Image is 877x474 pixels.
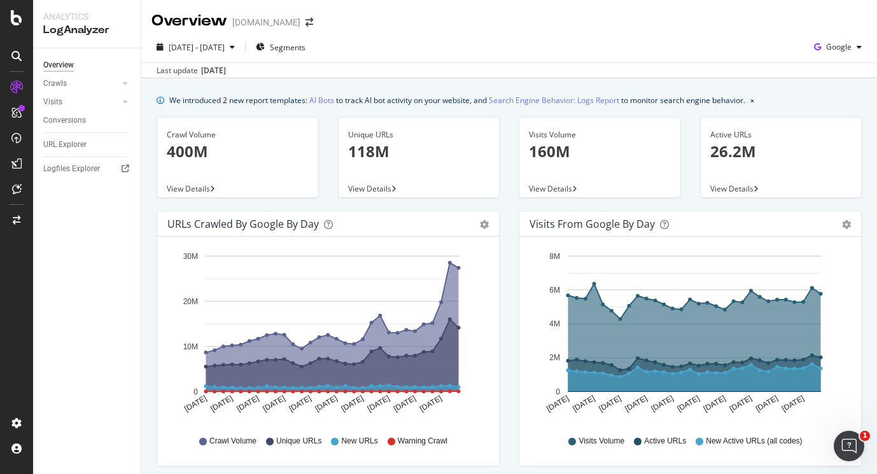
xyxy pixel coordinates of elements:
[834,431,864,461] iframe: Intercom live chat
[702,394,727,414] text: [DATE]
[43,77,67,90] div: Crawls
[43,138,132,151] a: URL Explorer
[43,162,132,176] a: Logfiles Explorer
[157,65,226,76] div: Last update
[43,162,100,176] div: Logfiles Explorer
[167,141,309,162] p: 400M
[644,436,686,447] span: Active URLs
[167,183,210,194] span: View Details
[43,95,119,109] a: Visits
[193,387,198,396] text: 0
[270,42,305,53] span: Segments
[251,37,311,57] button: Segments
[43,59,74,72] div: Overview
[43,23,130,38] div: LogAnalyzer
[43,95,62,109] div: Visits
[706,436,802,447] span: New Active URLs (all codes)
[480,220,489,229] div: gear
[167,218,319,230] div: URLs Crawled by Google by day
[489,94,619,107] a: Search Engine Behavior: Logs Report
[549,252,560,261] text: 8M
[201,65,226,76] div: [DATE]
[169,94,745,107] div: We introduced 2 new report templates: to track AI bot activity on your website, and to monitor se...
[305,18,313,27] div: arrow-right-arrow-left
[780,394,806,414] text: [DATE]
[341,436,377,447] span: New URLs
[549,319,560,328] text: 4M
[43,138,87,151] div: URL Explorer
[418,394,444,414] text: [DATE]
[348,141,490,162] p: 118M
[183,394,208,414] text: [DATE]
[398,436,447,447] span: Warning Crawl
[624,394,649,414] text: [DATE]
[314,394,339,414] text: [DATE]
[650,394,675,414] text: [DATE]
[167,247,484,424] svg: A chart.
[598,394,623,414] text: [DATE]
[209,436,256,447] span: Crawl Volume
[276,436,321,447] span: Unique URLs
[530,218,655,230] div: Visits from Google by day
[157,94,862,107] div: info banner
[826,41,852,52] span: Google
[676,394,701,414] text: [DATE]
[571,394,596,414] text: [DATE]
[530,247,846,424] svg: A chart.
[860,431,870,441] span: 1
[151,10,227,32] div: Overview
[579,436,624,447] span: Visits Volume
[183,297,198,306] text: 20M
[167,129,309,141] div: Crawl Volume
[340,394,365,414] text: [DATE]
[556,387,560,396] text: 0
[43,77,119,90] a: Crawls
[710,129,852,141] div: Active URLs
[288,394,313,414] text: [DATE]
[809,37,867,57] button: Google
[529,141,671,162] p: 160M
[545,394,570,414] text: [DATE]
[183,252,198,261] text: 30M
[235,394,261,414] text: [DATE]
[710,141,852,162] p: 26.2M
[710,183,754,194] span: View Details
[529,183,572,194] span: View Details
[366,394,391,414] text: [DATE]
[728,394,754,414] text: [DATE]
[842,220,851,229] div: gear
[348,183,391,194] span: View Details
[43,10,130,23] div: Analytics
[43,114,86,127] div: Conversions
[747,91,757,109] button: close banner
[169,42,225,53] span: [DATE] - [DATE]
[754,394,780,414] text: [DATE]
[43,114,132,127] a: Conversions
[549,354,560,363] text: 2M
[183,342,198,351] text: 10M
[348,129,490,141] div: Unique URLs
[309,94,334,107] a: AI Bots
[151,37,240,57] button: [DATE] - [DATE]
[209,394,234,414] text: [DATE]
[549,286,560,295] text: 6M
[232,16,300,29] div: [DOMAIN_NAME]
[529,129,671,141] div: Visits Volume
[262,394,287,414] text: [DATE]
[43,59,132,72] a: Overview
[392,394,417,414] text: [DATE]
